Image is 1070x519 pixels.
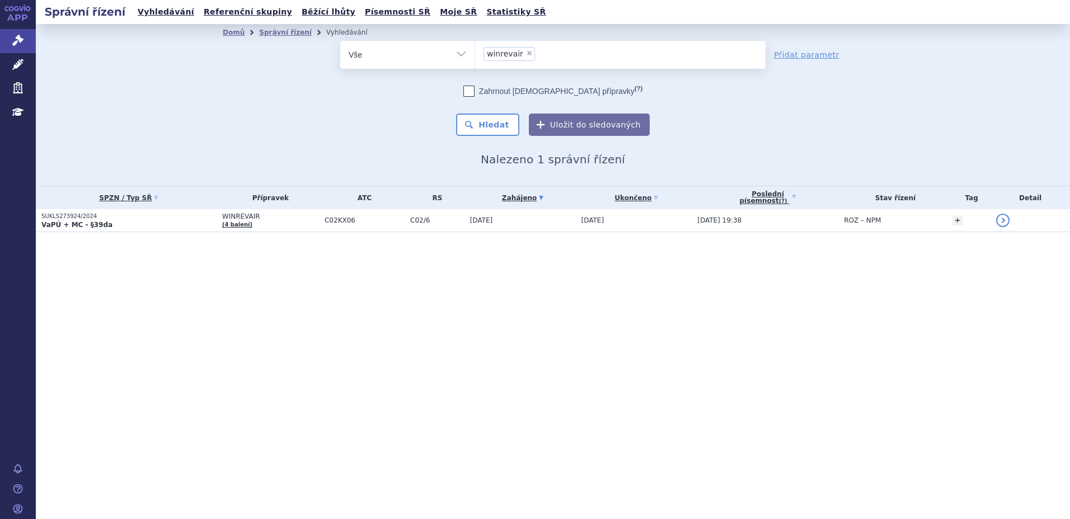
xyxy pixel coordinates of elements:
[41,221,112,229] strong: VaPÚ + MC - §39da
[362,4,434,20] a: Písemnosti SŘ
[844,216,881,224] span: ROZ – NPM
[41,213,217,220] p: SUKLS273924/2024
[952,215,963,225] a: +
[996,214,1010,227] a: detail
[470,190,576,206] a: Zahájeno
[223,29,245,36] a: Domů
[36,4,134,20] h2: Správní řízení
[779,198,787,205] abbr: (?)
[463,86,642,97] label: Zahrnout [DEMOGRAPHIC_DATA] přípravky
[410,216,464,224] span: C02/6
[838,186,947,209] th: Stav řízení
[200,4,295,20] a: Referenční skupiny
[697,216,742,224] span: [DATE] 19:38
[538,46,545,60] input: winrevair
[319,186,405,209] th: ATC
[405,186,464,209] th: RS
[481,153,625,166] span: Nalezeno 1 správní řízení
[217,186,319,209] th: Přípravek
[134,4,198,20] a: Vyhledávání
[947,186,991,209] th: Tag
[483,4,549,20] a: Statistiky SŘ
[298,4,359,20] a: Běžící lhůty
[635,85,642,92] abbr: (?)
[487,50,523,58] span: winrevair
[581,190,692,206] a: Ukončeno
[456,114,519,136] button: Hledat
[41,190,217,206] a: SPZN / Typ SŘ
[991,186,1070,209] th: Detail
[774,49,839,60] a: Přidat parametr
[437,4,480,20] a: Moje SŘ
[325,216,405,224] span: C02KX06
[222,213,319,220] span: WINREVAIR
[529,114,650,136] button: Uložit do sledovaných
[581,216,604,224] span: [DATE]
[222,221,252,228] a: (4 balení)
[697,186,838,209] a: Poslednípísemnost(?)
[470,216,493,224] span: [DATE]
[259,29,312,36] a: Správní řízení
[526,50,533,56] span: ×
[326,24,382,41] li: Vyhledávání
